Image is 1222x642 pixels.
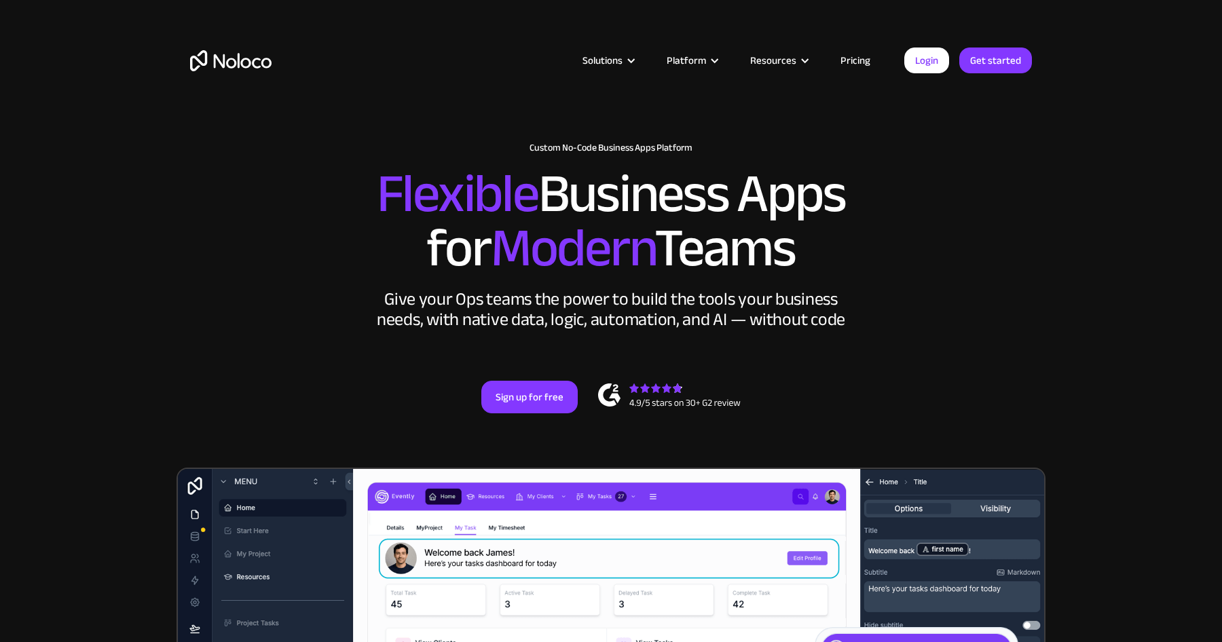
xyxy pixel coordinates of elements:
[959,48,1032,73] a: Get started
[190,167,1032,276] h2: Business Apps for Teams
[491,197,654,299] span: Modern
[823,52,887,69] a: Pricing
[582,52,623,69] div: Solutions
[190,143,1032,153] h1: Custom No-Code Business Apps Platform
[373,289,849,330] div: Give your Ops teams the power to build the tools your business needs, with native data, logic, au...
[377,143,538,244] span: Flexible
[190,50,272,71] a: home
[904,48,949,73] a: Login
[667,52,706,69] div: Platform
[650,52,733,69] div: Platform
[750,52,796,69] div: Resources
[481,381,578,413] a: Sign up for free
[733,52,823,69] div: Resources
[566,52,650,69] div: Solutions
